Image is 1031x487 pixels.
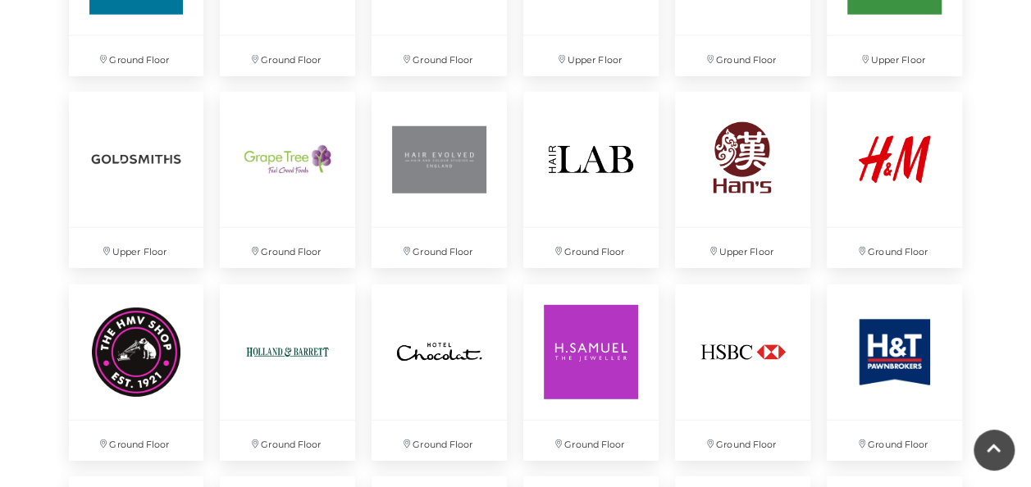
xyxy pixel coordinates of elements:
p: Ground Floor [220,36,355,76]
p: Ground Floor [220,228,355,268]
a: Upper Floor [667,84,819,276]
a: Upper Floor [61,84,212,276]
p: Ground Floor [372,421,507,461]
p: Ground Floor [675,36,810,76]
p: Ground Floor [523,228,659,268]
a: Ground Floor [819,276,970,469]
p: Ground Floor [372,36,507,76]
a: Ground Floor [61,276,212,469]
p: Upper Floor [675,228,810,268]
p: Ground Floor [220,421,355,461]
p: Ground Floor [69,421,204,461]
p: Upper Floor [69,228,204,268]
p: Ground Floor [69,36,204,76]
a: Ground Floor [667,276,819,469]
a: Ground Floor [819,84,970,276]
a: Ground Floor [363,276,515,469]
p: Ground Floor [523,421,659,461]
a: Ground Floor [515,276,667,469]
p: Ground Floor [675,421,810,461]
p: Upper Floor [523,36,659,76]
p: Ground Floor [827,228,962,268]
a: Ground Floor [515,84,667,276]
p: Upper Floor [827,36,962,76]
p: Ground Floor [827,421,962,461]
a: Ground Floor [212,84,363,276]
img: Hair Evolved at Festival Place, Basingstoke [372,92,507,227]
p: Ground Floor [372,228,507,268]
a: Hair Evolved at Festival Place, Basingstoke Ground Floor [363,84,515,276]
a: Ground Floor [212,276,363,469]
